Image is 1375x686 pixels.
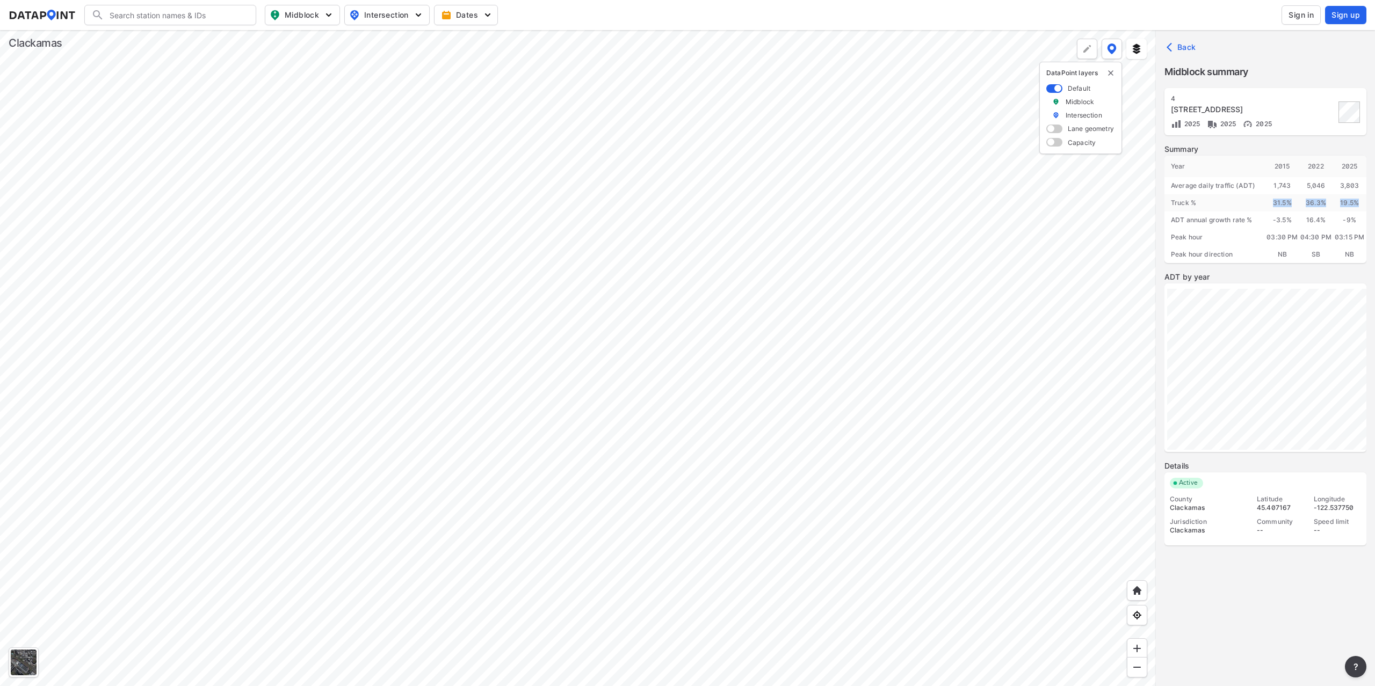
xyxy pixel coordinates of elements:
[1299,229,1333,246] div: 04:30 PM
[1052,111,1060,120] img: marker_Intersection.6861001b.svg
[348,9,361,21] img: map_pin_int.54838e6b.svg
[1132,610,1142,621] img: zeq5HYn9AnE9l6UmnFLPAAAAAElFTkSuQmCC
[482,10,493,20] img: 5YPKRKmlfpI5mqlR8AD95paCi+0kK1fRFDJSaMmawlwaeJcJwk9O2fotCW5ve9gAAAAASUVORK5CYII=
[434,5,498,25] button: Dates
[1323,6,1366,24] a: Sign up
[1068,84,1090,93] label: Default
[1265,156,1299,177] div: 2015
[1333,177,1366,194] div: 3,803
[1132,585,1142,596] img: +XpAUvaXAN7GudzAAAAAElFTkSuQmCC
[1314,495,1361,503] div: Longitude
[1331,10,1360,20] span: Sign up
[1170,495,1247,503] div: County
[1127,580,1147,601] div: Home
[269,9,281,21] img: map_pin_mid.602f9df1.svg
[1164,461,1366,471] label: Details
[1164,246,1265,263] div: Peak hour direction
[1171,119,1182,129] img: Volume count
[413,10,424,20] img: 5YPKRKmlfpI5mqlR8AD95paCi+0kK1fRFDJSaMmawlwaeJcJwk9O2fotCW5ve9gAAAAASUVORK5CYII=
[1299,246,1333,263] div: SB
[1257,495,1304,503] div: Latitude
[1164,39,1200,56] button: Back
[441,10,452,20] img: calendar-gold.39a51dde.svg
[1164,272,1366,282] label: ADT by year
[1132,662,1142,673] img: MAAAAAElFTkSuQmCC
[1170,503,1247,512] div: Clackamas
[1314,517,1361,526] div: Speed limit
[1175,478,1203,488] span: Active
[1333,229,1366,246] div: 03:15 PM
[1066,111,1102,120] label: Intersection
[1265,211,1299,229] div: -3.5 %
[1164,229,1265,246] div: Peak hour
[1253,120,1272,128] span: 2025
[323,10,334,20] img: 5YPKRKmlfpI5mqlR8AD95paCi+0kK1fRFDJSaMmawlwaeJcJwk9O2fotCW5ve9gAAAAASUVORK5CYII=
[1169,42,1196,53] span: Back
[1066,97,1094,106] label: Midblock
[1102,39,1122,59] button: DataPoint layers
[1257,517,1304,526] div: Community
[1082,43,1092,54] img: +Dz8AAAAASUVORK5CYII=
[1170,517,1247,526] div: Jurisdiction
[1171,94,1335,103] div: 4
[344,5,430,25] button: Intersection
[1333,194,1366,211] div: 19.5 %
[1299,194,1333,211] div: 36.3 %
[1127,657,1147,677] div: Zoom out
[1164,144,1366,155] label: Summary
[1282,5,1321,25] button: Sign in
[1164,64,1366,79] label: Midblock summary
[1299,211,1333,229] div: 16.4 %
[1207,119,1218,129] img: Vehicle class
[1299,156,1333,177] div: 2022
[1068,138,1096,147] label: Capacity
[443,10,491,20] span: Dates
[1314,526,1361,535] div: --
[1242,119,1253,129] img: Vehicle speed
[1068,124,1114,133] label: Lane geometry
[1046,69,1115,77] p: DataPoint layers
[1164,156,1265,177] div: Year
[1106,69,1115,77] img: close-external-leyer.3061a1c7.svg
[9,647,39,677] div: Toggle basemap
[1257,526,1304,535] div: --
[1127,638,1147,659] div: Zoom in
[1106,69,1115,77] button: delete
[1351,660,1360,673] span: ?
[1265,194,1299,211] div: 31.5 %
[1257,503,1304,512] div: 45.407167
[1164,211,1265,229] div: ADT annual growth rate %
[104,6,249,24] input: Search
[1265,246,1299,263] div: NB
[1314,503,1361,512] div: -122.537750
[349,9,423,21] span: Intersection
[1052,97,1060,106] img: marker_Midblock.5ba75e30.svg
[1299,177,1333,194] div: 5,046
[1164,177,1265,194] div: Average daily traffic (ADT)
[1132,643,1142,654] img: ZvzfEJKXnyWIrJytrsY285QMwk63cM6Drc+sIAAAAASUVORK5CYII=
[1333,156,1366,177] div: 2025
[1333,246,1366,263] div: NB
[1325,6,1366,24] button: Sign up
[1164,194,1265,211] div: Truck %
[1289,10,1314,20] span: Sign in
[1126,39,1147,59] button: External layers
[9,10,76,20] img: dataPointLogo.9353c09d.svg
[270,9,333,21] span: Midblock
[265,5,340,25] button: Midblock
[1182,120,1200,128] span: 2025
[1170,526,1247,535] div: Clackamas
[1279,5,1323,25] a: Sign in
[1077,39,1097,59] div: Polygon tool
[9,35,62,50] div: Clackamas
[1107,43,1117,54] img: data-point-layers.37681fc9.svg
[1265,229,1299,246] div: 03:30 PM
[1265,177,1299,194] div: 1,743
[1131,43,1142,54] img: layers.ee07997e.svg
[1218,120,1236,128] span: 2025
[1333,211,1366,229] div: -9 %
[1127,605,1147,625] div: View my location
[1345,656,1366,677] button: more
[1171,104,1335,115] div: 122nd Ave S Of Hwy 212/224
